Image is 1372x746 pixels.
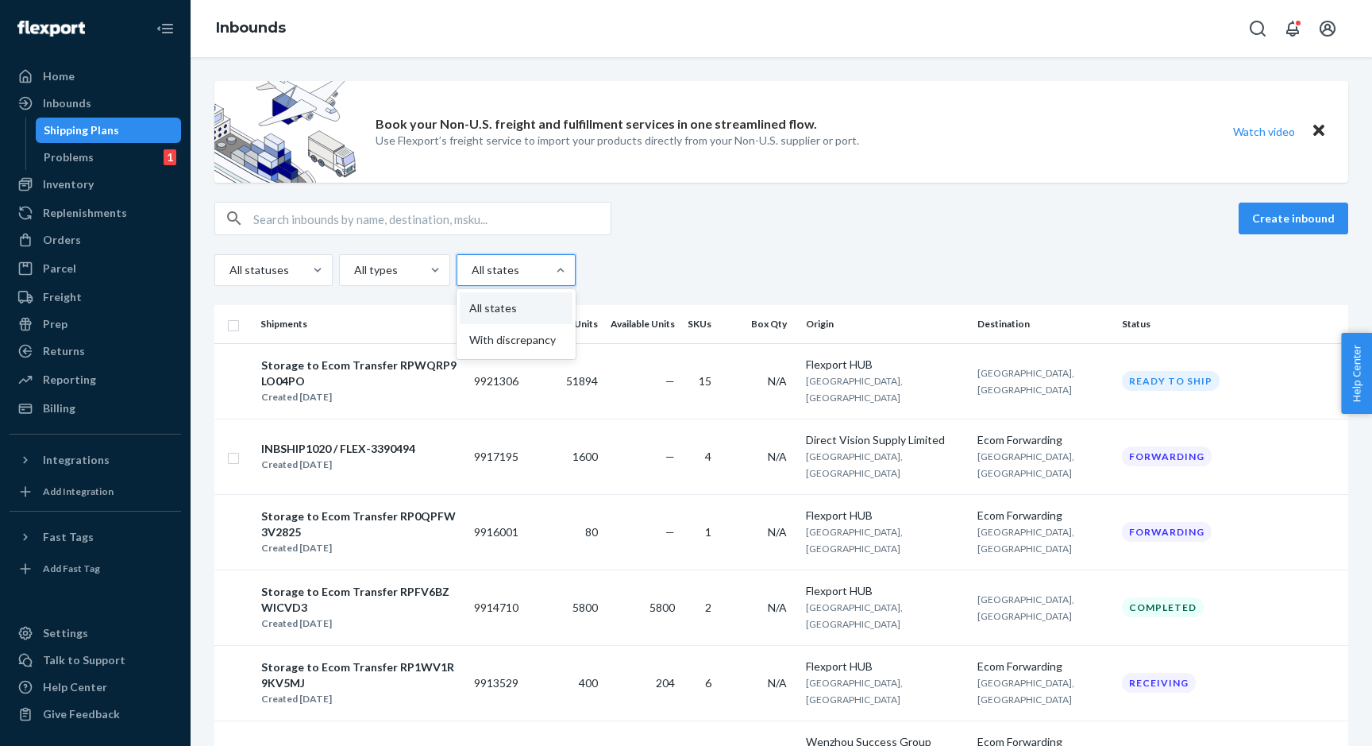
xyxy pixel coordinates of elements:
[10,674,181,700] a: Help Center
[1122,673,1196,693] div: Receiving
[10,479,181,504] a: Add Integration
[572,601,598,614] span: 5800
[656,676,675,690] span: 204
[43,95,91,111] div: Inbounds
[43,679,107,695] div: Help Center
[1308,120,1329,143] button: Close
[806,601,903,630] span: [GEOGRAPHIC_DATA], [GEOGRAPHIC_DATA]
[806,375,903,404] span: [GEOGRAPHIC_DATA], [GEOGRAPHIC_DATA]
[353,262,354,278] input: All types
[705,525,711,539] span: 1
[806,677,903,705] span: [GEOGRAPHIC_DATA], [GEOGRAPHIC_DATA]
[977,450,1074,479] span: [GEOGRAPHIC_DATA], [GEOGRAPHIC_DATA]
[806,659,965,674] div: Flexport HUB
[585,525,598,539] span: 80
[806,450,903,479] span: [GEOGRAPHIC_DATA], [GEOGRAPHIC_DATA]
[10,556,181,582] a: Add Fast Tag
[164,149,176,165] div: 1
[977,432,1109,448] div: Ecom Forwarding
[36,118,182,143] a: Shipping Plans
[1223,120,1305,143] button: Watch video
[977,508,1109,524] div: Ecom Forwarding
[10,367,181,392] a: Reporting
[977,526,1074,555] span: [GEOGRAPHIC_DATA], [GEOGRAPHIC_DATA]
[460,292,572,324] div: All states
[470,262,472,278] input: All statesAll statesWith discrepancy
[1116,305,1348,343] th: Status
[705,676,711,690] span: 6
[468,645,525,721] td: 9913529
[468,419,525,494] td: 9917195
[800,305,971,343] th: Origin
[1242,13,1274,44] button: Open Search Box
[649,601,675,614] span: 5800
[261,441,415,457] div: INBSHIP1020 / FLEX-3390494
[665,450,675,463] span: —
[10,396,181,421] a: Billing
[261,358,461,389] div: Storage to Ecom Transfer RPWQRP9LO04PO
[665,374,675,388] span: —
[768,676,787,690] span: N/A
[253,203,611,234] input: Search inbounds by name, destination, msku...
[43,205,127,221] div: Replenishments
[665,525,675,539] span: —
[149,13,181,44] button: Close Navigation
[768,450,787,463] span: N/A
[261,616,461,632] div: Created [DATE]
[43,529,94,545] div: Fast Tags
[43,400,75,416] div: Billing
[806,357,965,373] div: Flexport HUB
[10,447,181,473] button: Integrations
[43,652,125,668] div: Talk to Support
[971,305,1116,343] th: Destination
[977,659,1109,674] div: Ecom Forwarding
[43,706,120,722] div: Give Feedback
[806,432,965,448] div: Direct Vision Supply Limited
[566,374,598,388] span: 51894
[261,540,461,556] div: Created [DATE]
[261,457,415,473] div: Created [DATE]
[43,485,114,498] div: Add Integration
[977,593,1074,622] span: [GEOGRAPHIC_DATA], [GEOGRAPHIC_DATA]
[1122,371,1220,391] div: Ready to ship
[806,508,965,524] div: Flexport HUB
[705,601,711,614] span: 2
[10,172,181,197] a: Inventory
[1341,333,1372,414] button: Help Center
[468,343,525,419] td: 9921306
[43,261,76,276] div: Parcel
[806,583,965,599] div: Flexport HUB
[1122,446,1212,466] div: Forwarding
[203,6,299,52] ol: breadcrumbs
[43,343,85,359] div: Returns
[579,676,598,690] span: 400
[228,262,229,278] input: All statuses
[43,316,67,332] div: Prep
[43,289,82,305] div: Freight
[10,620,181,646] a: Settings
[376,133,859,149] p: Use Flexport’s freight service to import your products directly from your Non-U.S. supplier or port.
[254,305,468,343] th: Shipments
[699,374,711,388] span: 15
[10,284,181,310] a: Freight
[1312,13,1343,44] button: Open account menu
[17,21,85,37] img: Flexport logo
[604,305,681,343] th: Available Units
[460,324,572,356] div: With discrepancy
[10,647,181,673] a: Talk to Support
[10,311,181,337] a: Prep
[43,562,100,575] div: Add Fast Tag
[1122,522,1212,542] div: Forwarding
[261,508,461,540] div: Storage to Ecom Transfer RP0QPFW3V2825
[977,677,1074,705] span: [GEOGRAPHIC_DATA], [GEOGRAPHIC_DATA]
[724,305,800,343] th: Box Qty
[1122,597,1204,617] div: Completed
[43,232,81,248] div: Orders
[216,19,286,37] a: Inbounds
[44,149,94,165] div: Problems
[768,525,787,539] span: N/A
[977,367,1074,396] span: [GEOGRAPHIC_DATA], [GEOGRAPHIC_DATA]
[43,68,75,84] div: Home
[10,227,181,253] a: Orders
